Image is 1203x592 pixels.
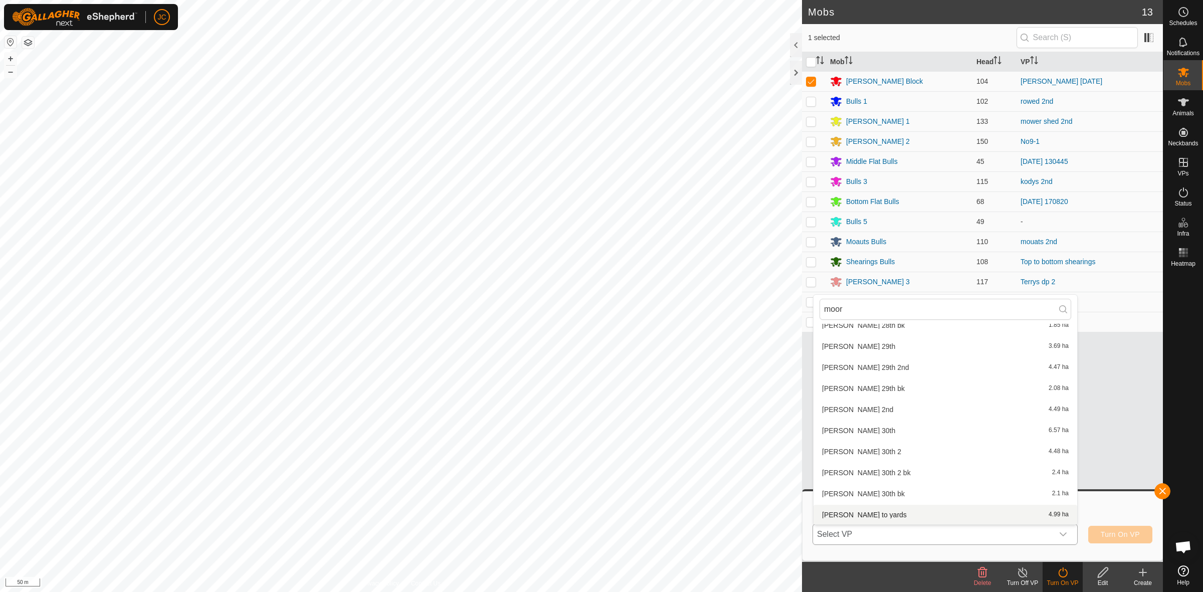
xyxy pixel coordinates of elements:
[846,156,898,167] div: Middle Flat Bulls
[1049,385,1069,392] span: 2.08 ha
[976,198,984,206] span: 68
[1176,80,1190,86] span: Mobs
[976,218,984,226] span: 49
[976,278,988,286] span: 117
[846,277,910,287] div: [PERSON_NAME] 3
[976,137,988,145] span: 150
[808,6,1142,18] h2: Mobs
[1171,261,1195,267] span: Heatmap
[1123,578,1163,587] div: Create
[1002,578,1043,587] div: Turn Off VP
[1021,157,1068,165] a: [DATE] 130445
[1177,579,1189,585] span: Help
[822,427,895,434] span: [PERSON_NAME] 30th
[1049,406,1069,413] span: 4.49 ha
[1177,170,1188,176] span: VPs
[1017,212,1163,232] td: -
[976,117,988,125] span: 133
[1049,322,1069,329] span: 1.85 ha
[361,579,399,588] a: Privacy Policy
[1142,5,1153,20] span: 13
[1021,77,1102,85] a: [PERSON_NAME] [DATE]
[1168,140,1198,146] span: Neckbands
[1049,448,1069,455] span: 4.48 ha
[976,177,988,185] span: 115
[814,463,1077,483] li: moores 30th 2 bk
[846,76,923,87] div: [PERSON_NAME] Block
[1177,231,1189,237] span: Infra
[5,53,17,65] button: +
[1021,177,1053,185] a: kodys 2nd
[1049,427,1069,434] span: 6.57 ha
[845,58,853,66] p-sorticon: Activate to sort
[1021,117,1073,125] a: mower shed 2nd
[846,176,867,187] div: Bulls 3
[814,505,1077,525] li: Moores to yards
[1049,511,1069,518] span: 4.99 ha
[22,37,34,49] button: Map Layers
[1030,58,1038,66] p-sorticon: Activate to sort
[1021,258,1095,266] a: Top to bottom shearings
[820,299,1071,320] input: Search
[1172,110,1194,116] span: Animals
[846,196,899,207] div: Bottom Flat Bulls
[1049,364,1069,371] span: 4.47 ha
[813,524,1053,544] span: Select VP
[822,469,911,476] span: [PERSON_NAME] 30th 2 bk
[814,442,1077,462] li: moores 30th 2
[1021,238,1057,246] a: mouats 2nd
[1052,469,1069,476] span: 2.4 ha
[814,400,1077,420] li: moores 2nd
[1021,198,1068,206] a: [DATE] 170820
[972,52,1017,72] th: Head
[814,484,1077,504] li: moores 30th bk
[846,96,867,107] div: Bulls 1
[1168,532,1198,562] div: Open chat
[1174,201,1191,207] span: Status
[1101,530,1140,538] span: Turn On VP
[1052,490,1069,497] span: 2.1 ha
[846,257,895,267] div: Shearings Bulls
[822,448,901,455] span: [PERSON_NAME] 30th 2
[846,237,886,247] div: Moauts Bulls
[822,364,909,371] span: [PERSON_NAME] 29th 2nd
[1021,137,1040,145] a: No9-1
[5,36,17,48] button: Reset Map
[822,322,905,329] span: [PERSON_NAME] 28th bk
[846,116,910,127] div: [PERSON_NAME] 1
[822,490,905,497] span: [PERSON_NAME] 30th bk
[5,66,17,78] button: –
[1017,52,1163,72] th: VP
[814,315,1077,335] li: moores 28th bk
[1169,20,1197,26] span: Schedules
[1017,27,1138,48] input: Search (S)
[976,238,988,246] span: 110
[822,406,893,413] span: [PERSON_NAME] 2nd
[976,97,988,105] span: 102
[814,421,1077,441] li: moores 30th
[976,77,988,85] span: 104
[822,343,895,350] span: [PERSON_NAME] 29th
[976,157,984,165] span: 45
[822,511,907,518] span: [PERSON_NAME] to yards
[1049,343,1069,350] span: 3.69 ha
[411,579,441,588] a: Contact Us
[1053,524,1073,544] div: dropdown trigger
[814,336,1077,356] li: moores 29th
[1021,278,1055,286] a: Terrys dp 2
[846,217,867,227] div: Bulls 5
[1043,578,1083,587] div: Turn On VP
[814,357,1077,377] li: moores 29th 2nd
[846,136,910,147] div: [PERSON_NAME] 2
[1088,526,1152,543] button: Turn On VP
[826,52,972,72] th: Mob
[12,8,137,26] img: Gallagher Logo
[974,579,991,586] span: Delete
[976,258,988,266] span: 108
[1167,50,1199,56] span: Notifications
[1163,561,1203,589] a: Help
[814,378,1077,399] li: moores 29th bk
[816,58,824,66] p-sorticon: Activate to sort
[157,12,166,23] span: JC
[993,58,1001,66] p-sorticon: Activate to sort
